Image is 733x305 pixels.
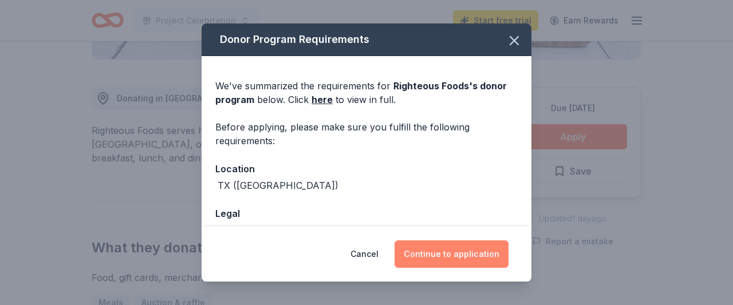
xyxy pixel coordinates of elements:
[218,179,338,192] div: TX ([GEOGRAPHIC_DATA])
[215,206,518,221] div: Legal
[202,23,531,56] div: Donor Program Requirements
[215,120,518,148] div: Before applying, please make sure you fulfill the following requirements:
[312,93,333,106] a: here
[218,224,295,237] div: 501(c)(3) required
[395,240,509,268] button: Continue to application
[215,161,518,176] div: Location
[350,240,379,268] button: Cancel
[215,79,518,106] div: We've summarized the requirements for below. Click to view in full.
